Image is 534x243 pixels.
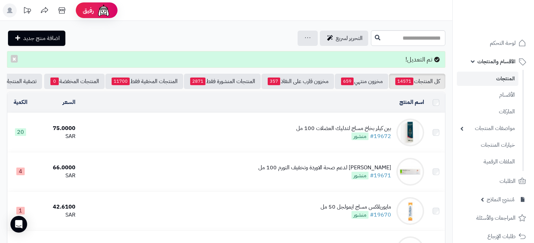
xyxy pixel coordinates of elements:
span: الطلبات [500,176,516,186]
img: مايوريلاكس مساج ايمولجل 50 مل [396,197,424,225]
a: لوحة التحكم [457,35,530,51]
span: التحرير لسريع [336,34,363,42]
img: logo-2.png [487,19,527,34]
a: المنتجات المخفضة0 [44,74,105,89]
a: اسم المنتج [399,98,424,106]
div: SAR [37,211,75,219]
a: اضافة منتج جديد [8,31,65,46]
div: 42.6100 [37,203,75,211]
span: منشور [351,132,369,140]
a: الأقسام [457,88,518,103]
a: تحديثات المنصة [18,3,36,19]
span: 4 [16,168,25,175]
div: 66.0000 [37,164,75,172]
div: بين كيلر بخاخ مساج لتدليك العضلات 100 مل [296,124,391,132]
div: تم التعديل! [7,51,445,68]
span: 2871 [190,78,205,85]
button: × [11,55,18,63]
a: #19672 [370,132,391,140]
span: 1 [16,207,25,214]
a: الطلبات [457,173,530,189]
div: SAR [37,132,75,140]
img: بين كيلر بخاخ مساج لتدليك العضلات 100 مل [396,119,424,146]
span: لوحة التحكم [490,38,516,48]
a: خيارات المنتجات [457,138,518,153]
span: منشور [351,172,369,179]
span: المراجعات والأسئلة [476,213,516,223]
a: كل المنتجات14571 [389,74,445,89]
div: مايوريلاكس مساج ايمولجل 50 مل [321,203,391,211]
a: المراجعات والأسئلة [457,210,530,226]
span: تصفية المنتجات [3,77,37,86]
a: المنتجات المخفية فقط11700 [105,74,183,89]
span: 0 [50,78,59,85]
span: 14571 [395,78,413,85]
a: #19670 [370,211,391,219]
a: التحرير لسريع [320,31,368,46]
img: ai-face.png [97,3,111,17]
div: [PERSON_NAME] لدعم صحة الاوردة وتخفيف التورم 100 مل [258,164,391,172]
span: 11700 [112,78,130,85]
span: 357 [268,78,280,85]
span: مُنشئ النماذج [487,195,515,204]
a: الملفات الرقمية [457,154,518,169]
a: الكمية [14,98,27,106]
a: #19671 [370,171,391,180]
a: السعر [63,98,75,106]
span: طلبات الإرجاع [487,232,516,241]
a: مواصفات المنتجات [457,121,518,136]
a: المنتجات المنشورة فقط2871 [184,74,261,89]
span: 659 [341,78,354,85]
div: 75.0000 [37,124,75,132]
span: الأقسام والمنتجات [477,57,516,66]
span: اضافة منتج جديد [23,34,60,42]
span: منشور [351,211,369,219]
a: الماركات [457,104,518,119]
img: فينولين إيدروجل لدعم صحة الاوردة وتخفيف التورم 100 مل [396,158,424,186]
a: مخزون قارب على النفاذ357 [261,74,334,89]
a: مخزون منتهي659 [335,74,388,89]
div: Open Intercom Messenger [10,216,27,233]
div: SAR [37,172,75,180]
a: المنتجات [457,72,518,86]
span: 20 [15,128,26,136]
span: رفيق [83,6,94,15]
